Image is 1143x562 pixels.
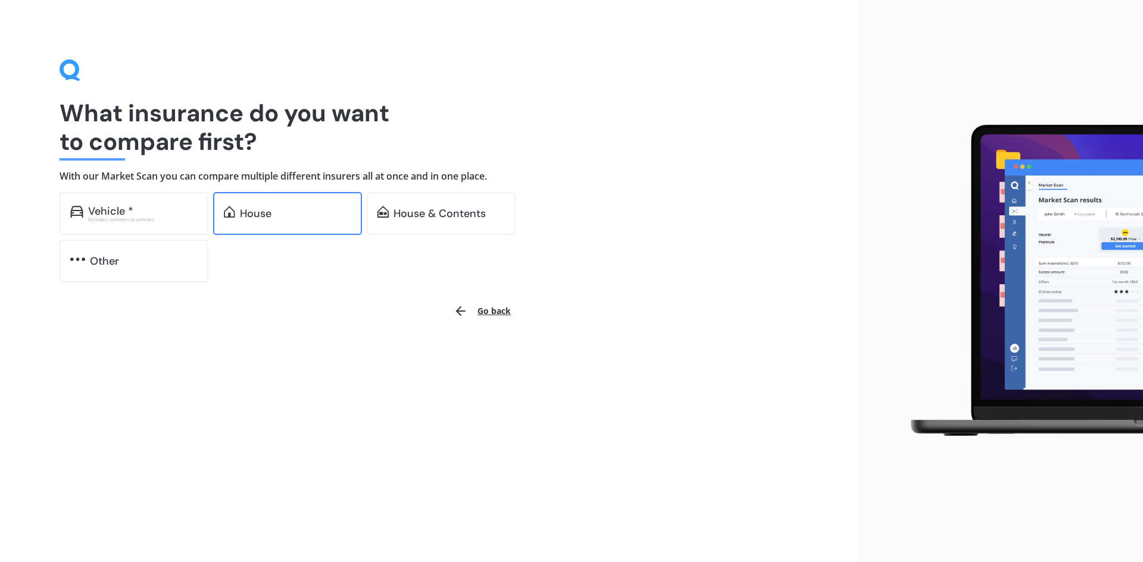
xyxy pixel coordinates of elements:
[90,255,119,267] div: Other
[446,297,518,325] button: Go back
[394,208,486,219] div: House & Contents
[60,170,798,183] h4: With our Market Scan you can compare multiple different insurers all at once and in one place.
[70,206,83,218] img: car.f15378c7a67c060ca3f3.svg
[88,217,198,222] div: Excludes commercial vehicles
[377,206,389,218] img: home-and-contents.b802091223b8502ef2dd.svg
[88,205,133,217] div: Vehicle *
[70,253,85,265] img: other.81dba5aafe580aa69f38.svg
[60,99,798,156] h1: What insurance do you want to compare first?
[894,118,1143,445] img: laptop.webp
[240,208,271,219] div: House
[224,206,235,218] img: home.91c183c226a05b4dc763.svg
